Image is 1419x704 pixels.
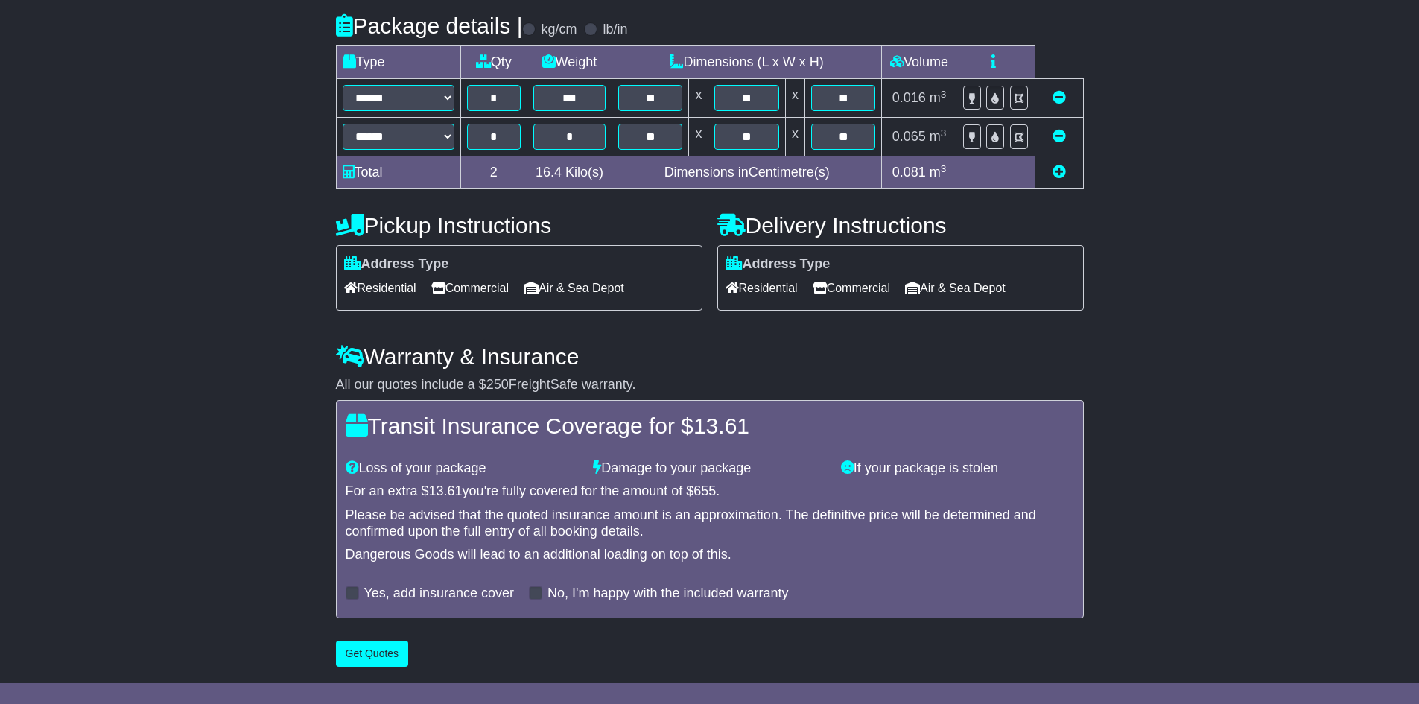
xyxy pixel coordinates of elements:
div: If your package is stolen [834,460,1082,477]
span: Residential [344,276,416,299]
span: 0.065 [892,129,926,144]
span: Commercial [431,276,509,299]
label: Address Type [726,256,831,273]
sup: 3 [941,127,947,139]
span: 0.081 [892,165,926,180]
span: Residential [726,276,798,299]
a: Remove this item [1053,90,1066,105]
td: Dimensions (L x W x H) [612,46,882,79]
label: No, I'm happy with the included warranty [547,586,789,602]
div: All our quotes include a $ FreightSafe warranty. [336,377,1084,393]
span: m [930,90,947,105]
span: Commercial [813,276,890,299]
label: kg/cm [541,22,577,38]
td: Total [336,156,460,189]
label: Yes, add insurance cover [364,586,514,602]
h4: Pickup Instructions [336,213,702,238]
h4: Transit Insurance Coverage for $ [346,413,1074,438]
td: x [689,118,708,156]
span: 655 [693,483,716,498]
h4: Package details | [336,13,523,38]
div: Dangerous Goods will lead to an additional loading on top of this. [346,547,1074,563]
label: lb/in [603,22,627,38]
h4: Delivery Instructions [717,213,1084,238]
td: x [785,79,804,118]
sup: 3 [941,89,947,100]
div: Damage to your package [585,460,834,477]
label: Address Type [344,256,449,273]
sup: 3 [941,163,947,174]
span: 13.61 [693,413,749,438]
h4: Warranty & Insurance [336,344,1084,369]
span: Air & Sea Depot [524,276,624,299]
span: Air & Sea Depot [905,276,1006,299]
td: Type [336,46,460,79]
div: For an extra $ you're fully covered for the amount of $ . [346,483,1074,500]
td: Weight [527,46,612,79]
span: 16.4 [536,165,562,180]
span: m [930,129,947,144]
span: 13.61 [429,483,463,498]
td: x [785,118,804,156]
button: Get Quotes [336,641,409,667]
td: Qty [460,46,527,79]
span: m [930,165,947,180]
div: Please be advised that the quoted insurance amount is an approximation. The definitive price will... [346,507,1074,539]
div: Loss of your package [338,460,586,477]
td: x [689,79,708,118]
a: Remove this item [1053,129,1066,144]
td: Dimensions in Centimetre(s) [612,156,882,189]
a: Add new item [1053,165,1066,180]
td: Volume [882,46,956,79]
span: 250 [486,377,509,392]
span: 0.016 [892,90,926,105]
td: 2 [460,156,527,189]
td: Kilo(s) [527,156,612,189]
